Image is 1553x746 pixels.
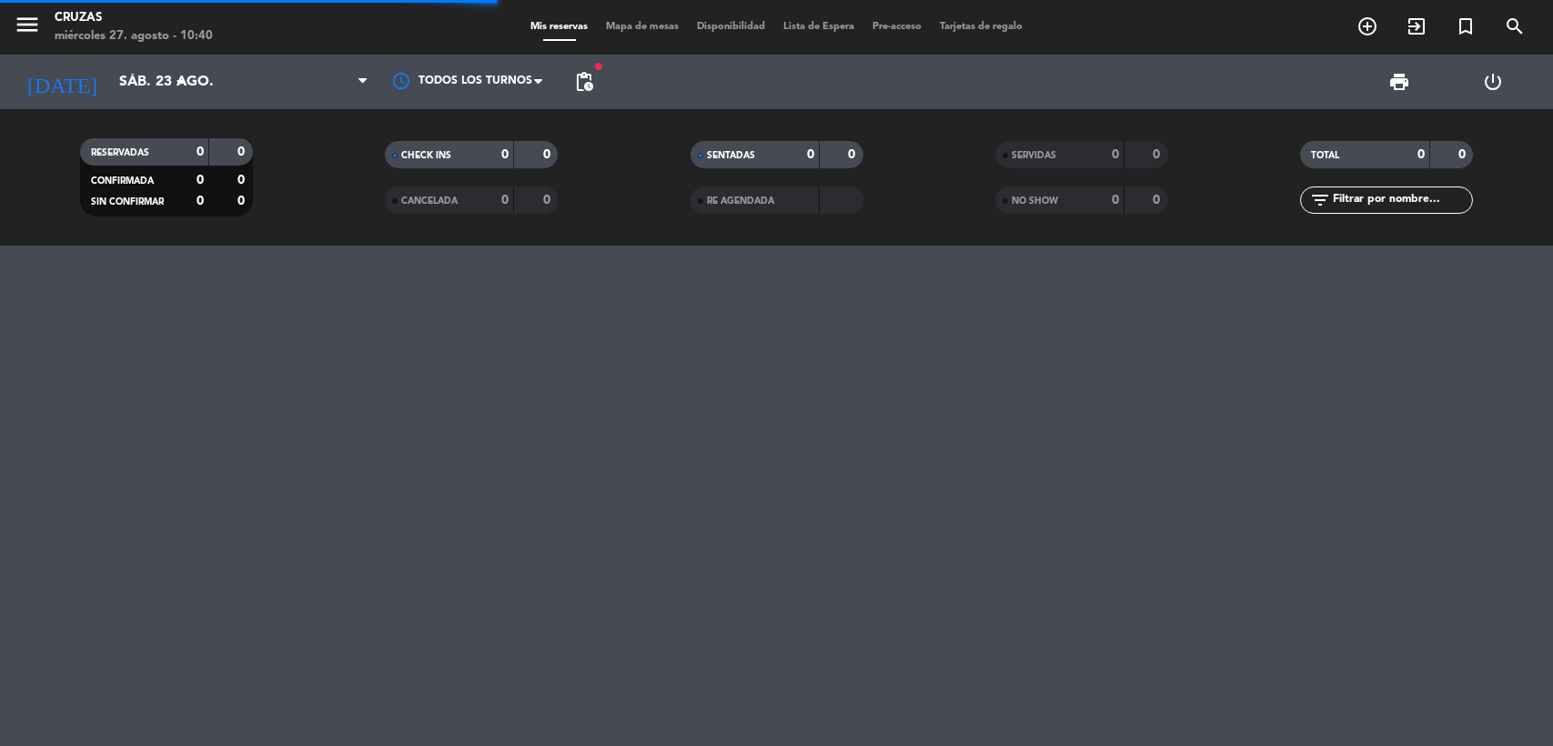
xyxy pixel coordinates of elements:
[593,61,604,72] span: fiber_manual_record
[1455,15,1477,37] i: turned_in_not
[707,197,774,206] span: RE AGENDADA
[543,148,554,161] strong: 0
[1012,197,1058,206] span: NO SHOW
[1482,71,1504,93] i: power_settings_new
[774,22,863,32] span: Lista de Espera
[1446,55,1539,109] div: LOG OUT
[1153,194,1164,207] strong: 0
[14,62,110,102] i: [DATE]
[237,174,248,186] strong: 0
[1417,148,1425,161] strong: 0
[91,197,164,207] span: SIN CONFIRMAR
[197,146,204,158] strong: 0
[237,146,248,158] strong: 0
[1153,148,1164,161] strong: 0
[197,195,204,207] strong: 0
[543,194,554,207] strong: 0
[401,151,451,160] span: CHECK INS
[1311,151,1339,160] span: TOTAL
[1112,148,1119,161] strong: 0
[401,197,458,206] span: CANCELADA
[1309,189,1331,211] i: filter_list
[848,148,859,161] strong: 0
[1388,71,1410,93] span: print
[1504,15,1526,37] i: search
[237,195,248,207] strong: 0
[14,11,41,45] button: menu
[931,22,1032,32] span: Tarjetas de regalo
[573,71,595,93] span: pending_actions
[521,22,597,32] span: Mis reservas
[1331,190,1472,210] input: Filtrar por nombre...
[863,22,931,32] span: Pre-acceso
[91,148,149,157] span: RESERVADAS
[91,176,154,186] span: CONFIRMADA
[707,151,755,160] span: SENTADAS
[169,71,191,93] i: arrow_drop_down
[807,148,814,161] strong: 0
[14,11,41,38] i: menu
[1458,148,1469,161] strong: 0
[597,22,688,32] span: Mapa de mesas
[1406,15,1427,37] i: exit_to_app
[1012,151,1056,160] span: SERVIDAS
[1112,194,1119,207] strong: 0
[55,9,213,27] div: Cruzas
[55,27,213,45] div: miércoles 27. agosto - 10:40
[501,148,509,161] strong: 0
[197,174,204,186] strong: 0
[688,22,774,32] span: Disponibilidad
[501,194,509,207] strong: 0
[1356,15,1378,37] i: add_circle_outline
